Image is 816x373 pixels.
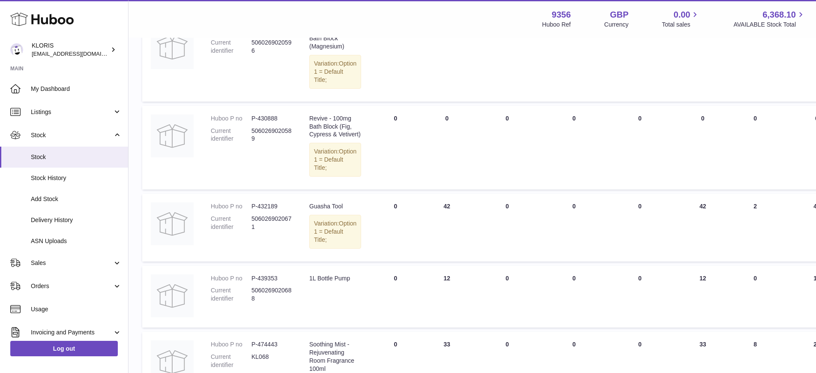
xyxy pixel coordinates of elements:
td: 0 [542,18,606,101]
a: 6,368.10 AVAILABLE Stock Total [733,9,806,29]
img: huboo@kloriscbd.com [10,43,23,56]
span: Listings [31,108,113,116]
strong: GBP [610,9,628,21]
td: 42 [674,194,732,262]
div: Variation: [309,143,361,177]
span: Add Stock [31,195,122,203]
span: Option 1 = Default Title; [314,148,356,171]
td: 0 [542,194,606,262]
div: Huboo Ref [542,21,571,29]
td: 0 [472,18,542,101]
dt: Huboo P no [211,114,251,123]
div: KLORIS [32,42,109,58]
div: Currency [604,21,629,29]
td: 42 [421,194,472,262]
dd: 5060269020671 [251,215,292,231]
div: Variation: [309,215,361,249]
span: My Dashboard [31,85,122,93]
span: 0 [638,341,642,348]
td: 12 [674,266,732,328]
span: Usage [31,305,122,313]
td: 0 [674,106,732,190]
div: Variation: [309,55,361,89]
td: 0 [732,18,779,101]
dd: 5060269020596 [251,39,292,55]
td: 0 [370,18,421,101]
td: 0 [421,106,472,190]
div: Soothing Mist - Rejuvenating Room Fragrance 100ml [309,340,361,373]
span: Total sales [662,21,700,29]
dt: Current identifier [211,215,251,231]
dd: P-474443 [251,340,292,349]
td: 0 [542,266,606,328]
span: [EMAIL_ADDRESS][DOMAIN_NAME] [32,50,126,57]
span: AVAILABLE Stock Total [733,21,806,29]
td: 0 [421,18,472,101]
span: Stock [31,153,122,161]
span: 0.00 [674,9,690,21]
span: ASN Uploads [31,237,122,245]
span: Invoicing and Payments [31,328,113,337]
dt: Current identifier [211,127,251,143]
div: Restore - 100mg Bath Block (Magnesium) [309,26,361,51]
img: product image [151,274,194,317]
span: 0 [638,115,642,122]
dt: Current identifier [211,39,251,55]
dt: Huboo P no [211,202,251,211]
td: 0 [732,266,779,328]
span: Option 1 = Default Title; [314,220,356,243]
span: Option 1 = Default Title; [314,60,356,83]
dd: P-439353 [251,274,292,283]
dd: P-432189 [251,202,292,211]
span: Sales [31,259,113,267]
td: 0 [674,18,732,101]
span: Delivery History [31,216,122,224]
span: Stock History [31,174,122,182]
td: 0 [370,106,421,190]
dt: Huboo P no [211,340,251,349]
span: 6,368.10 [762,9,796,21]
dt: Current identifier [211,353,251,369]
span: Orders [31,282,113,290]
strong: 9356 [552,9,571,21]
dd: P-430888 [251,114,292,123]
span: 0 [638,275,642,282]
span: Stock [31,131,113,139]
dt: Current identifier [211,286,251,303]
dt: Huboo P no [211,274,251,283]
td: 0 [472,194,542,262]
span: 0 [638,203,642,210]
div: Guasha Tool [309,202,361,211]
div: 1L Bottle Pump [309,274,361,283]
img: product image [151,202,194,245]
dd: 5060269020589 [251,127,292,143]
td: 0 [542,106,606,190]
td: 0 [732,106,779,190]
td: 2 [732,194,779,262]
dd: 5060269020688 [251,286,292,303]
img: product image [151,114,194,157]
td: 0 [370,266,421,328]
a: 0.00 Total sales [662,9,700,29]
td: 0 [370,194,421,262]
a: Log out [10,341,118,356]
img: product image [151,26,194,69]
td: 0 [472,106,542,190]
dd: KL068 [251,353,292,369]
td: 0 [472,266,542,328]
div: Revive - 100mg Bath Block (Fig, Cypress & Vetivert) [309,114,361,139]
td: 12 [421,266,472,328]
